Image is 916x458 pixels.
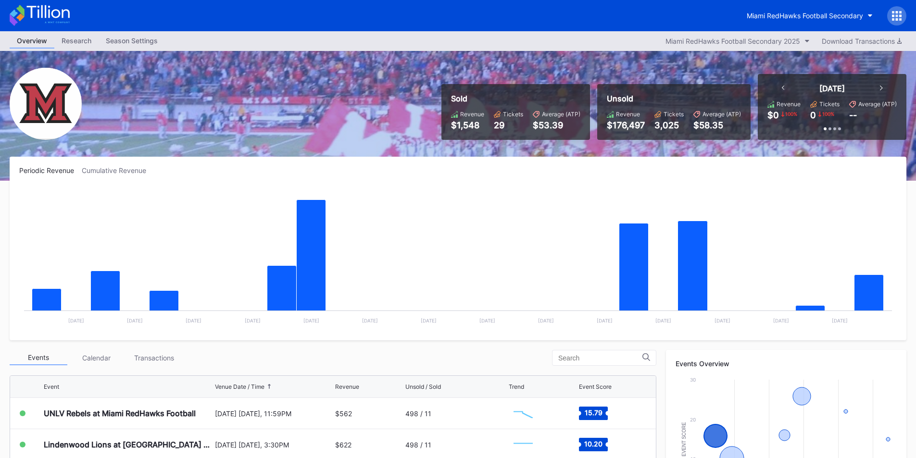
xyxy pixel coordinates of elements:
div: Revenue [460,111,484,118]
text: [DATE] [303,318,319,323]
div: Transactions [125,350,183,365]
div: Events [10,350,67,365]
text: [DATE] [773,318,789,323]
div: $562 [335,409,352,418]
text: [DATE] [597,318,613,323]
div: $53.39 [533,120,580,130]
div: $176,497 [607,120,645,130]
div: $622 [335,441,351,449]
div: UNLV Rebels at Miami RedHawks Football [44,408,196,418]
div: Average (ATP) [542,111,580,118]
text: 20 [690,417,696,422]
text: [DATE] [538,318,554,323]
text: [DATE] [832,318,848,323]
button: Miami RedHawks Football Secondary [740,7,880,25]
div: Tickets [503,111,523,118]
div: Research [54,34,99,48]
div: Season Settings [99,34,165,48]
div: 3,025 [654,120,684,130]
div: Cumulative Revenue [82,166,154,174]
div: [DATE] [DATE], 11:59PM [215,409,333,418]
div: 100 % [821,110,835,118]
div: Events Overview [676,359,897,368]
a: Overview [10,34,54,49]
div: Tickets [819,100,840,108]
text: [DATE] [421,318,437,323]
div: Sold [451,94,580,103]
div: Periodic Revenue [19,166,82,174]
div: Miami RedHawks Football Secondary 2025 [665,37,800,45]
div: 0 [810,110,816,120]
div: Venue Date / Time [215,383,264,390]
div: Tickets [664,111,684,118]
div: Unsold / Sold [405,383,441,390]
div: Miami RedHawks Football Secondary [747,12,863,20]
div: $1,548 [451,120,484,130]
svg: Chart title [509,401,538,425]
img: Miami_RedHawks_Football_Secondary.png [10,68,82,140]
svg: Chart title [19,186,897,331]
div: Revenue [777,100,801,108]
text: [DATE] [245,318,261,323]
svg: Chart title [509,433,538,457]
div: Revenue [335,383,359,390]
div: [DATE] [DATE], 3:30PM [215,441,333,449]
text: [DATE] [127,318,143,323]
button: Download Transactions [817,35,906,48]
div: Revenue [616,111,640,118]
div: Event [44,383,59,390]
text: 30 [690,377,696,383]
div: Calendar [67,350,125,365]
text: Event Score [681,422,687,457]
div: Lindenwood Lions at [GEOGRAPHIC_DATA] RedHawks Football [44,440,213,449]
div: [DATE] [819,84,845,93]
text: [DATE] [186,318,201,323]
div: 100 % [784,110,798,118]
button: Miami RedHawks Football Secondary 2025 [661,35,815,48]
div: -- [849,110,857,120]
text: [DATE] [68,318,84,323]
text: 10.20 [584,440,602,448]
div: Average (ATP) [858,100,897,108]
text: [DATE] [362,318,378,323]
div: Trend [509,383,524,390]
a: Research [54,34,99,49]
div: Average (ATP) [703,111,741,118]
a: Season Settings [99,34,165,49]
div: $0 [767,110,779,120]
div: Event Score [579,383,612,390]
text: [DATE] [655,318,671,323]
text: 15.79 [584,408,602,417]
div: Download Transactions [822,37,902,45]
div: $58.35 [693,120,741,130]
div: 498 / 11 [405,409,431,418]
div: 29 [494,120,523,130]
text: [DATE] [479,318,495,323]
div: Unsold [607,94,741,103]
input: Search [558,354,642,362]
text: [DATE] [715,318,730,323]
div: 498 / 11 [405,441,431,449]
